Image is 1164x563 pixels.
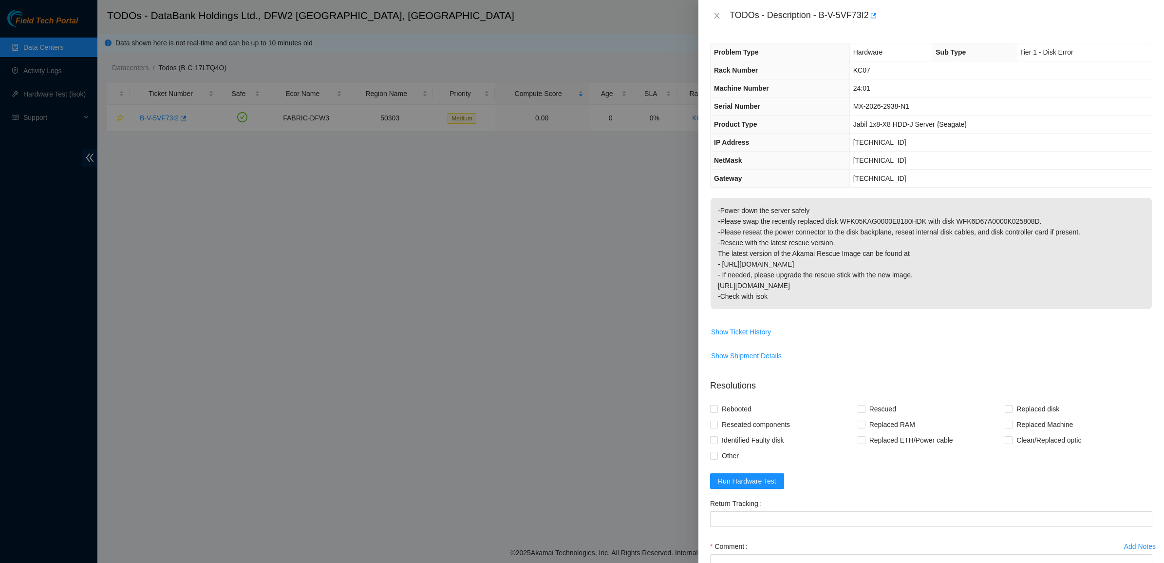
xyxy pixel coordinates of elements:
[714,66,758,74] span: Rack Number
[710,539,751,554] label: Comment
[1124,543,1156,550] div: Add Notes
[711,327,771,337] span: Show Ticket History
[714,102,760,110] span: Serial Number
[713,12,721,19] span: close
[1020,48,1073,56] span: Tier 1 - Disk Error
[710,11,724,20] button: Close
[853,84,870,92] span: 24:01
[714,156,742,164] span: NetMask
[1013,432,1085,448] span: Clean/Replaced optic
[853,138,906,146] span: [TECHNICAL_ID]
[853,48,883,56] span: Hardware
[714,48,759,56] span: Problem Type
[718,432,788,448] span: Identified Faulty disk
[711,350,782,361] span: Show Shipment Details
[936,48,966,56] span: Sub Type
[853,120,967,128] span: Jabil 1x8-X8 HDD-J Server {Seagate}
[718,417,794,432] span: Reseated components
[714,138,749,146] span: IP Address
[865,401,900,417] span: Rescued
[711,198,1152,309] p: -Power down the server safely -Please swap the recently replaced disk WFK05KAG0000E8180HDK with d...
[853,156,906,164] span: [TECHNICAL_ID]
[718,476,776,486] span: Run Hardware Test
[714,120,757,128] span: Product Type
[1013,401,1063,417] span: Replaced disk
[710,496,765,511] label: Return Tracking
[853,66,870,74] span: KC07
[711,348,782,364] button: Show Shipment Details
[865,432,957,448] span: Replaced ETH/Power cable
[718,401,755,417] span: Rebooted
[730,8,1152,23] div: TODOs - Description - B-V-5VF73I2
[714,84,769,92] span: Machine Number
[710,473,784,489] button: Run Hardware Test
[853,175,906,182] span: [TECHNICAL_ID]
[853,102,909,110] span: MX-2026-2938-N1
[718,448,743,464] span: Other
[865,417,919,432] span: Replaced RAM
[1013,417,1077,432] span: Replaced Machine
[710,511,1152,527] input: Return Tracking
[711,324,771,340] button: Show Ticket History
[1124,539,1156,554] button: Add Notes
[710,371,1152,392] p: Resolutions
[714,175,742,182] span: Gateway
